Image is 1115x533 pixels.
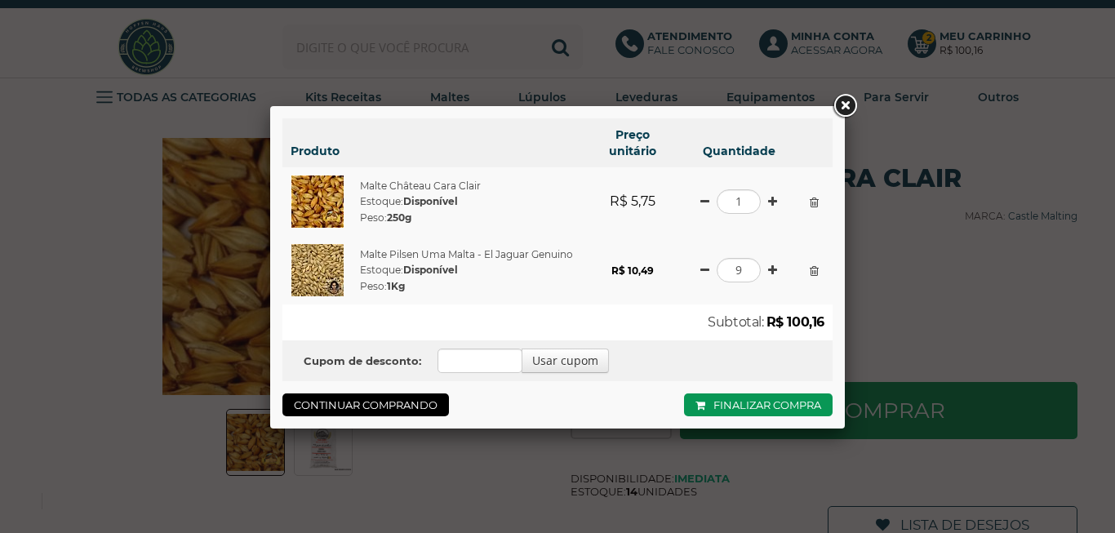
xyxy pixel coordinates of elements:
button: Usar cupom [522,349,609,373]
h6: Quantidade [690,143,788,159]
strong: 250g [387,211,411,224]
a: Finalizar compra [684,393,833,416]
strong: Disponível [403,195,458,207]
strong: R$ 100,16 [766,314,824,330]
strong: R$ 5,75 [592,193,673,210]
a: Malte Château Cara Clair [360,179,481,191]
strong: R$ 10,49 [611,264,654,276]
h6: Produto [291,143,575,159]
img: Malte Pilsen Uma Malta - El Jaguar Genuino [291,244,344,296]
span: Subtotal: [708,314,763,330]
span: Estoque: [360,264,458,276]
span: Estoque: [360,195,458,207]
strong: 1Kg [387,280,405,292]
h6: Preço unitário [592,127,673,159]
img: Malte Château Cara Clair [291,175,344,228]
a: Continuar comprando [282,393,449,416]
a: Close [830,91,860,121]
b: Cupom de desconto: [304,354,421,367]
a: Malte Pilsen Uma Malta - El Jaguar Genuino [360,247,573,260]
strong: Disponível [403,264,458,276]
span: Peso: [360,211,411,224]
span: Peso: [360,280,405,292]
